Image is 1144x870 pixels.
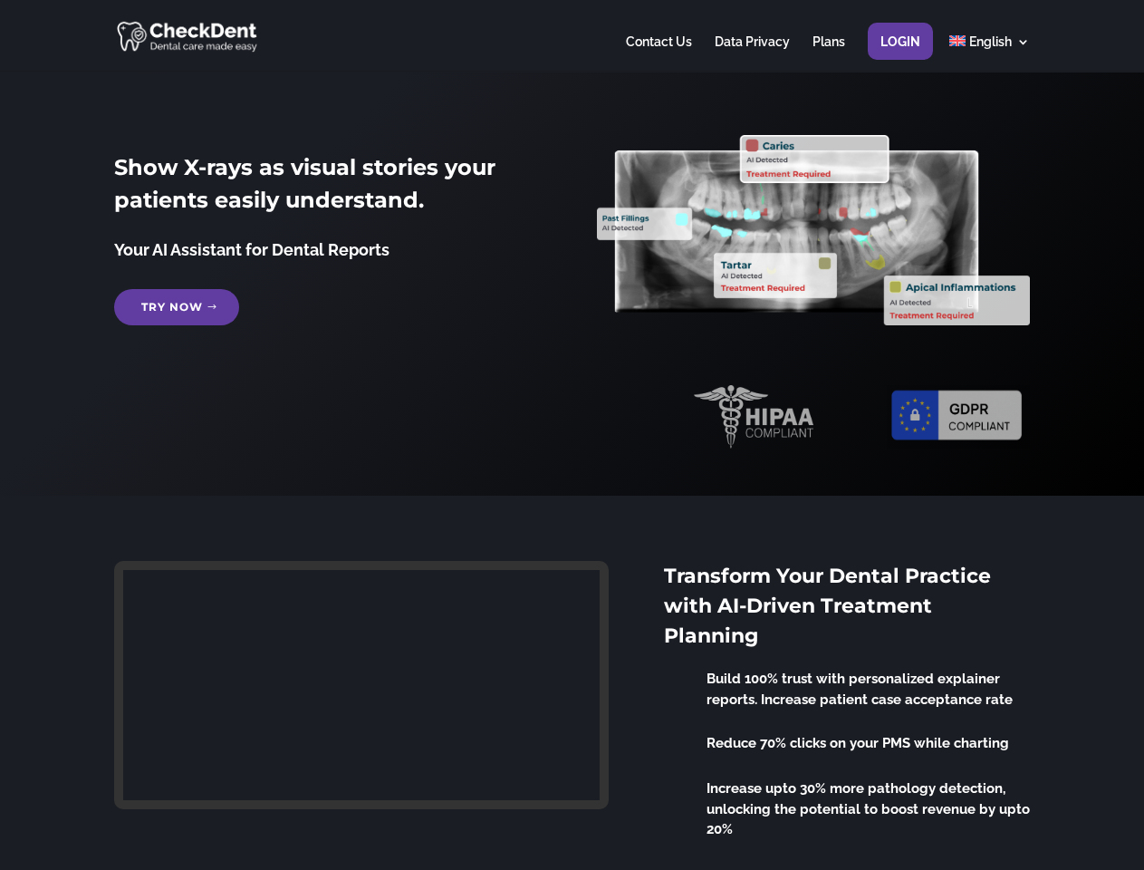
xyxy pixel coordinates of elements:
[715,35,790,71] a: Data Privacy
[597,135,1029,325] img: X_Ray_annotated
[114,240,389,259] span: Your AI Assistant for Dental Reports
[664,564,991,648] span: Transform Your Dental Practice with AI-Driven Treatment Planning
[114,151,546,226] h2: Show X-rays as visual stories your patients easily understand.
[949,35,1030,71] a: English
[707,735,1009,751] span: Reduce 70% clicks on your PMS while charting
[969,34,1012,49] span: English
[880,35,920,71] a: Login
[812,35,845,71] a: Plans
[707,671,1013,708] span: Build 100% trust with personalized explainer reports. Increase patient case acceptance rate
[114,289,239,325] a: Try Now
[117,18,259,53] img: CheckDent AI
[707,780,1030,837] span: Increase upto 30% more pathology detection, unlocking the potential to boost revenue by upto 20%
[626,35,692,71] a: Contact Us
